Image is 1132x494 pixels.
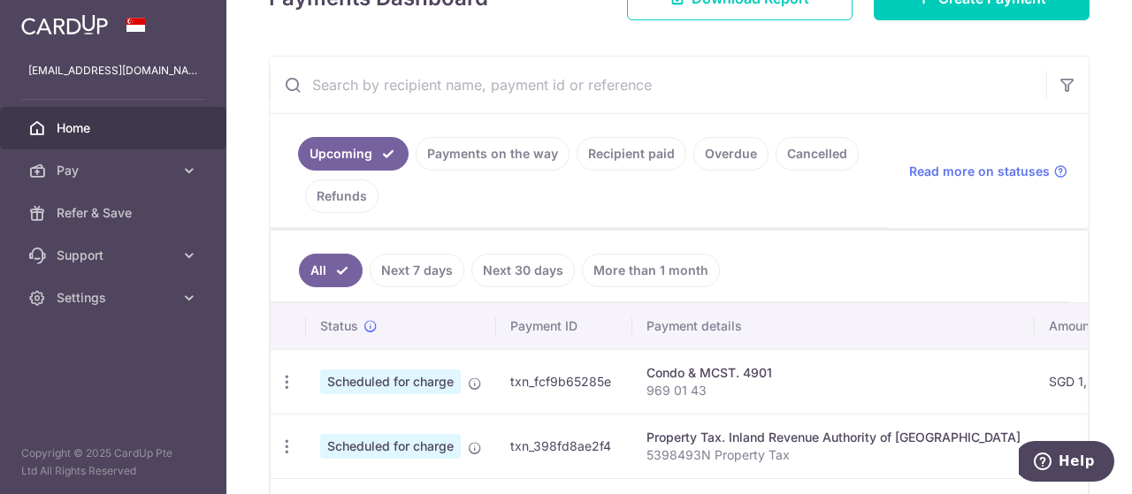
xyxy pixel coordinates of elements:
iframe: Opens a widget where you can find more information [1019,441,1114,485]
p: 5398493N Property Tax [646,446,1021,464]
td: txn_398fd8ae2f4 [496,414,632,478]
a: Next 7 days [370,254,464,287]
span: Amount [1049,317,1094,335]
img: CardUp [21,14,108,35]
a: Payments on the way [416,137,570,171]
a: Next 30 days [471,254,575,287]
span: Pay [57,162,173,179]
div: Property Tax. Inland Revenue Authority of [GEOGRAPHIC_DATA] [646,429,1021,446]
span: Home [57,119,173,137]
p: 969 01 43 [646,382,1021,399]
span: Settings [57,289,173,307]
a: Cancelled [776,137,859,171]
span: Scheduled for charge [320,434,461,459]
a: Read more on statuses [909,163,1067,180]
a: Refunds [305,179,379,213]
div: Condo & MCST. 4901 [646,364,1021,382]
span: Refer & Save [57,204,173,222]
a: More than 1 month [582,254,720,287]
a: Recipient paid [577,137,686,171]
th: Payment details [632,303,1035,349]
span: Scheduled for charge [320,369,461,394]
p: [EMAIL_ADDRESS][DOMAIN_NAME] [28,62,198,80]
a: Overdue [693,137,769,171]
span: Support [57,247,173,264]
span: Status [320,317,358,335]
td: txn_fcf9b65285e [496,349,632,414]
input: Search by recipient name, payment id or reference [270,57,1046,113]
th: Payment ID [496,303,632,349]
span: Read more on statuses [909,163,1050,180]
a: Upcoming [298,137,409,171]
a: All [299,254,363,287]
